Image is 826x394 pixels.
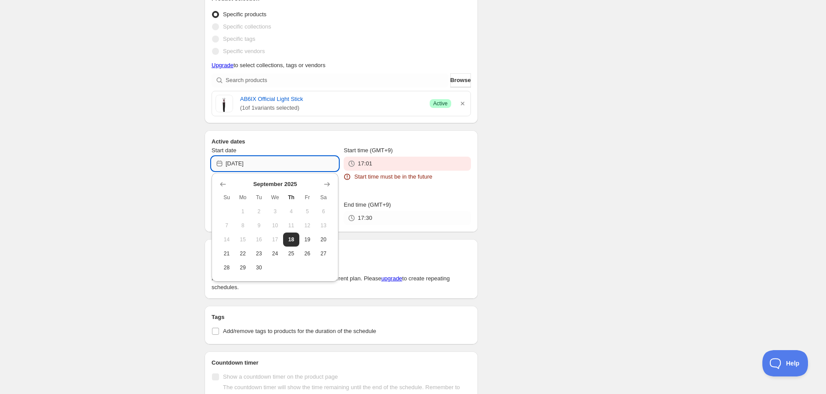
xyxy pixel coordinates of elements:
[240,95,423,104] a: AB6IX Official Light Stick
[223,36,255,42] span: Specific tags
[344,201,391,208] span: End time (GMT+9)
[267,190,283,204] th: Wednesday
[223,23,271,30] span: Specific collections
[267,204,283,218] button: Wednesday September 3 2025
[238,236,248,243] span: 15
[251,261,267,275] button: Tuesday September 30 2025
[251,204,267,218] button: Tuesday September 2 2025
[299,204,316,218] button: Friday September 5 2025
[270,250,280,257] span: 24
[219,261,235,275] button: Sunday September 28 2025
[219,233,235,247] button: Sunday September 14 2025
[316,218,332,233] button: Saturday September 13 2025
[217,178,229,190] button: Show previous month, August 2025
[222,250,231,257] span: 21
[251,247,267,261] button: Tuesday September 23 2025
[319,208,328,215] span: 6
[299,233,316,247] button: Friday September 19 2025
[283,190,299,204] th: Thursday
[267,247,283,261] button: Wednesday September 24 2025
[287,194,296,201] span: Th
[255,250,264,257] span: 23
[235,247,251,261] button: Monday September 22 2025
[238,194,248,201] span: Mo
[212,147,236,154] span: Start date
[222,236,231,243] span: 14
[299,190,316,204] th: Friday
[251,218,267,233] button: Tuesday September 9 2025
[255,264,264,271] span: 30
[235,190,251,204] th: Monday
[219,218,235,233] button: Sunday September 7 2025
[235,218,251,233] button: Monday September 8 2025
[255,194,264,201] span: Tu
[212,137,471,146] h2: Active dates
[433,100,448,107] span: Active
[303,250,312,257] span: 26
[354,172,432,181] span: Start time must be in the future
[316,190,332,204] th: Saturday
[267,218,283,233] button: Wednesday September 10 2025
[223,48,265,54] span: Specific vendors
[238,208,248,215] span: 1
[381,275,402,282] a: upgrade
[222,194,231,201] span: Su
[235,233,251,247] button: Monday September 15 2025
[235,261,251,275] button: Monday September 29 2025
[255,236,264,243] span: 16
[303,222,312,229] span: 12
[270,222,280,229] span: 10
[255,208,264,215] span: 2
[212,62,233,68] a: Upgrade
[251,190,267,204] th: Tuesday
[299,218,316,233] button: Friday September 12 2025
[270,236,280,243] span: 17
[255,222,264,229] span: 9
[270,208,280,215] span: 3
[344,147,393,154] span: Start time (GMT+9)
[287,222,296,229] span: 11
[287,236,296,243] span: 18
[450,76,471,85] span: Browse
[303,208,312,215] span: 5
[212,61,471,70] p: to select collections, tags or vendors
[319,222,328,229] span: 13
[762,350,808,376] iframe: Toggle Customer Support
[251,233,267,247] button: Tuesday September 16 2025
[321,178,333,190] button: Show next month, October 2025
[316,204,332,218] button: Saturday September 6 2025
[303,236,312,243] span: 19
[223,328,376,334] span: Add/remove tags to products for the duration of the schedule
[267,233,283,247] button: Wednesday September 17 2025
[222,264,231,271] span: 28
[223,11,266,18] span: Specific products
[303,194,312,201] span: Fr
[212,246,471,255] h2: Repeating
[212,274,471,292] p: Repeating schedules are not available on your current plan. Please to create repeating schedules.
[319,236,328,243] span: 20
[283,233,299,247] button: Today Thursday September 18 2025
[212,313,471,322] h2: Tags
[270,194,280,201] span: We
[299,247,316,261] button: Friday September 26 2025
[450,73,471,87] button: Browse
[319,194,328,201] span: Sa
[283,204,299,218] button: Thursday September 4 2025
[238,222,248,229] span: 8
[219,190,235,204] th: Sunday
[283,247,299,261] button: Thursday September 25 2025
[219,247,235,261] button: Sunday September 21 2025
[222,222,231,229] span: 7
[240,104,423,112] span: ( 1 of 1 variants selected)
[238,250,248,257] span: 22
[287,208,296,215] span: 4
[238,264,248,271] span: 29
[287,250,296,257] span: 25
[283,218,299,233] button: Thursday September 11 2025
[226,73,449,87] input: Search products
[316,233,332,247] button: Saturday September 20 2025
[316,247,332,261] button: Saturday September 27 2025
[212,358,471,367] h2: Countdown timer
[223,373,338,380] span: Show a countdown timer on the product page
[235,204,251,218] button: Monday September 1 2025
